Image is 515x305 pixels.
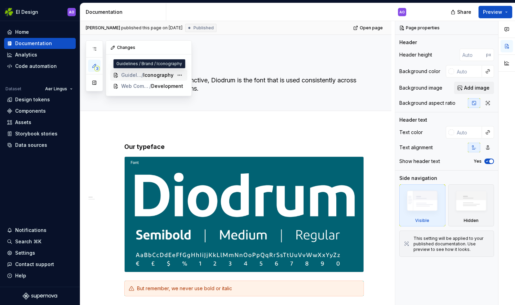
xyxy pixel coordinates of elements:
[399,129,423,136] div: Text color
[15,261,54,268] div: Contact support
[16,9,38,16] div: EI Design
[15,272,26,279] div: Help
[86,25,120,31] span: [PERSON_NAME]
[121,72,141,79] span: Guidelines / Brand
[464,218,479,223] div: Hidden
[399,158,440,165] div: Show header text
[45,86,67,92] span: Aer Lingus
[141,72,143,79] span: /
[15,40,52,47] div: Documentation
[4,140,76,151] a: Data sources
[4,225,76,236] button: Notifications
[399,68,440,75] div: Background color
[137,285,359,292] div: But remember, we never use bold or italic
[123,57,362,73] textarea: Typography
[399,144,433,151] div: Text alignment
[124,143,364,151] h4: Our typeface
[15,227,46,234] div: Notifications
[15,63,57,70] div: Code automation
[15,119,31,126] div: Assets
[4,270,76,281] button: Help
[399,9,405,15] div: AO
[86,9,163,16] div: Documentation
[15,29,29,35] div: Home
[1,4,78,19] button: EI DesignAO
[106,41,191,54] div: Changes
[4,128,76,139] a: Storybook stories
[42,84,76,94] button: Aer Lingus
[457,9,471,16] span: Share
[4,38,76,49] a: Documentation
[399,116,427,123] div: Header text
[23,293,57,299] svg: Supernova Logo
[5,8,13,16] img: 56b5df98-d96d-4d7e-807c-0afdf3bdaefa.png
[15,130,57,137] div: Storybook stories
[483,9,502,16] span: Preview
[149,83,151,90] span: /
[399,175,437,182] div: Side navigation
[193,25,214,31] span: Published
[415,218,429,223] div: Visible
[479,6,512,18] button: Preview
[15,51,37,58] div: Analytics
[486,52,491,58] p: px
[113,59,185,68] div: Guidelines / Brand / Iconography
[151,83,183,90] span: Development
[4,105,76,116] a: Components
[123,75,362,94] textarea: Modern, open and distinctive, Diodrum is the font that is used consistently across all brand comm...
[464,84,490,91] span: Add image
[399,184,445,226] div: Visible
[110,59,187,70] a: Guidelines / Brand / Logo/Our logo
[143,72,174,79] span: Iconography
[94,66,100,71] span: 3
[399,39,417,46] div: Header
[121,25,182,31] div: published this page on [DATE]
[15,142,47,149] div: Data sources
[121,83,149,90] span: Web Components / Layout & Structure / Segment Control
[15,238,41,245] div: Search ⌘K
[6,86,21,92] div: Dataset
[15,96,50,103] div: Design tokens
[4,49,76,60] a: Analytics
[360,25,383,31] span: Open page
[447,6,476,18] button: Share
[474,159,482,164] label: Yes
[454,82,494,94] button: Add image
[413,236,490,252] div: This setting will be applied to your published documentation. Use preview to see how it looks.
[351,23,386,33] a: Open page
[15,250,35,256] div: Settings
[4,236,76,247] button: Search ⌘K
[399,84,442,91] div: Background image
[399,51,432,58] div: Header height
[454,65,482,78] input: Auto
[454,126,482,139] input: Auto
[4,247,76,258] a: Settings
[4,61,76,72] a: Code automation
[460,49,486,61] input: Auto
[448,184,494,226] div: Hidden
[4,117,76,128] a: Assets
[110,81,187,92] a: Web Components / Layout & Structure / Segment Control/Development
[69,9,74,15] div: AO
[399,100,455,106] div: Background aspect ratio
[125,157,364,272] img: 0951ed2c-6267-44de-b1d2-b627e6c3da0f.jpeg
[4,27,76,38] a: Home
[15,108,46,114] div: Components
[4,259,76,270] button: Contact support
[110,70,187,81] a: Guidelines / Brand/Iconography
[4,94,76,105] a: Design tokens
